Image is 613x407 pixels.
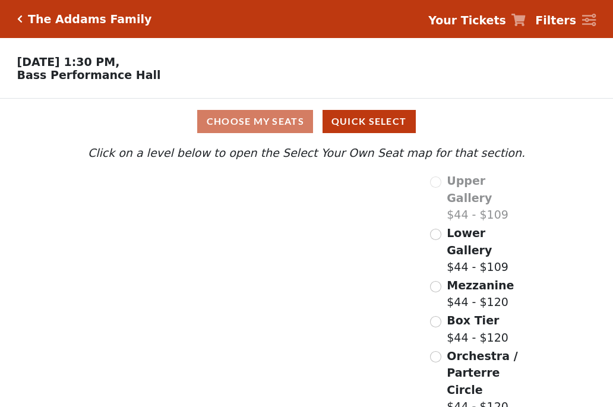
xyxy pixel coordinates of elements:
span: Box Tier [447,314,499,327]
path: Orchestra / Parterre Circle - Seats Available: 143 [218,291,355,374]
label: $44 - $109 [447,172,528,223]
a: Filters [535,12,596,29]
span: Mezzanine [447,279,514,292]
strong: Your Tickets [428,14,506,27]
path: Lower Gallery - Seats Available: 152 [154,205,297,250]
span: Lower Gallery [447,226,492,257]
label: $44 - $120 [447,277,514,311]
strong: Filters [535,14,576,27]
a: Your Tickets [428,12,526,29]
p: Click on a level below to open the Select Your Own Seat map for that section. [85,144,528,162]
button: Quick Select [323,110,416,133]
span: Orchestra / Parterre Circle [447,349,517,396]
h5: The Addams Family [28,12,151,26]
span: Upper Gallery [447,174,492,204]
a: Click here to go back to filters [17,15,23,23]
label: $44 - $109 [447,225,528,276]
path: Upper Gallery - Seats Available: 0 [143,178,279,211]
label: $44 - $120 [447,312,508,346]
